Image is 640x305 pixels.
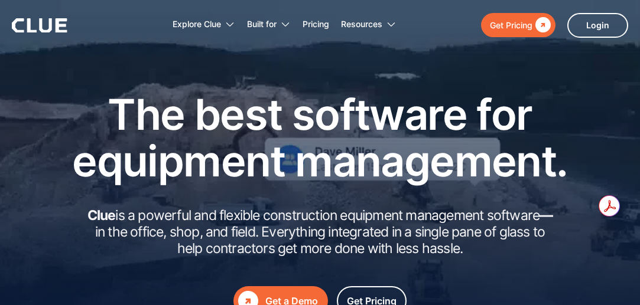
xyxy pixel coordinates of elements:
[84,208,557,257] h2: is a powerful and flexible construction equipment management software in the office, shop, and fi...
[581,248,640,305] iframe: Chat Widget
[341,6,397,43] div: Resources
[567,13,628,38] a: Login
[173,6,235,43] div: Explore Clue
[532,18,551,32] div: 
[247,6,277,43] div: Built for
[341,6,382,43] div: Resources
[173,6,221,43] div: Explore Clue
[540,207,553,224] strong: —
[303,6,329,43] a: Pricing
[247,6,291,43] div: Built for
[481,13,555,37] a: Get Pricing
[87,207,116,224] strong: Clue
[54,91,586,184] h1: The best software for equipment management.
[490,18,532,32] div: Get Pricing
